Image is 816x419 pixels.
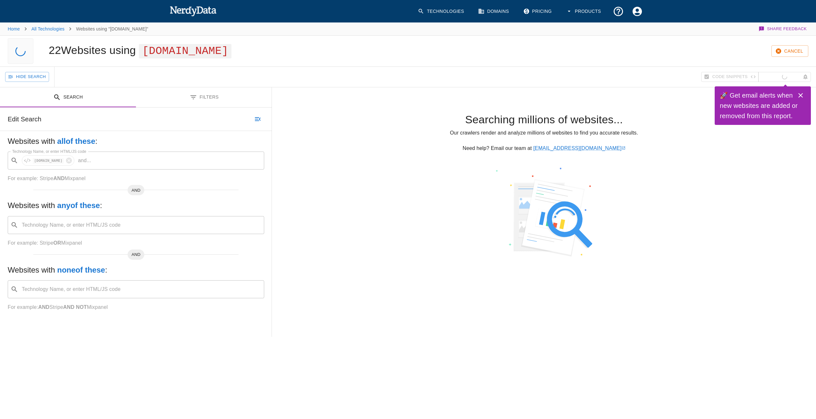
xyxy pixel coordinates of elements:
[609,2,628,21] button: Support and Documentation
[136,87,272,108] button: Filters
[8,26,20,31] a: Home
[75,157,94,164] p: and ...
[57,137,95,145] b: all of these
[414,2,469,21] a: Technologies
[8,22,148,35] nav: breadcrumb
[53,240,61,246] b: OR
[533,145,625,151] a: [EMAIL_ADDRESS][DOMAIN_NAME]
[76,26,148,32] p: Websites using "[DOMAIN_NAME]"
[771,45,808,57] button: Cancel
[38,304,49,310] b: AND
[519,2,557,21] a: Pricing
[8,114,41,124] h6: Edit Search
[49,44,231,56] h1: 22 Websites using
[170,4,217,17] img: NerdyData.com
[31,26,64,31] a: All Technologies
[282,113,806,127] h4: Searching millions of websites...
[128,251,144,258] span: AND
[282,129,806,152] p: Our crawlers render and analyze millions of websites to find you accurate results. Need help? Ema...
[63,304,87,310] b: AND NOT
[8,239,264,247] p: For example: Stripe Mixpanel
[12,149,86,154] label: Technology Name, or enter HTML/JS code
[139,44,231,58] span: [DOMAIN_NAME]
[57,201,100,210] b: any of these
[128,187,144,194] span: AND
[57,266,105,274] b: none of these
[5,72,49,82] button: Hide Search
[794,89,807,102] button: Close
[8,175,264,182] p: For example: Stripe Mixpanel
[720,90,798,121] h6: 🚀 Get email alerts when new websites are added or removed from this report.
[758,22,808,35] button: Share Feedback
[53,176,64,181] b: AND
[474,2,514,21] a: Domains
[8,136,264,146] h5: Websites with :
[562,2,606,21] button: Products
[8,200,264,211] h5: Websites with :
[628,2,647,21] button: Account Settings
[8,303,264,311] p: For example: Stripe Mixpanel
[8,265,264,275] h5: Websites with :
